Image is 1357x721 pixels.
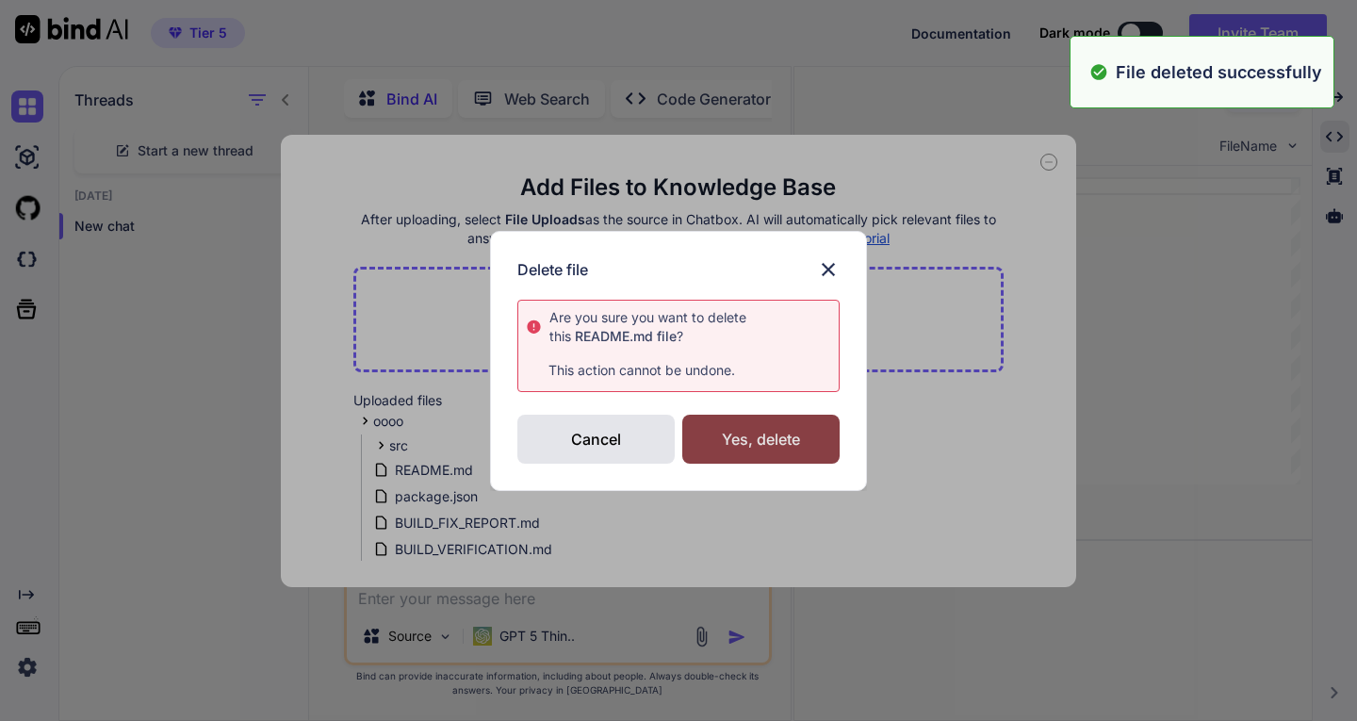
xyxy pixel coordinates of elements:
img: close [817,258,840,281]
div: Yes, delete [682,415,840,464]
p: File deleted successfully [1116,59,1322,85]
img: alert [1089,59,1108,85]
div: Are you sure you want to delete this ? [549,308,839,346]
span: README.md file [571,328,677,344]
p: This action cannot be undone. [526,361,839,380]
h3: Delete file [517,258,588,281]
div: Cancel [517,415,675,464]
